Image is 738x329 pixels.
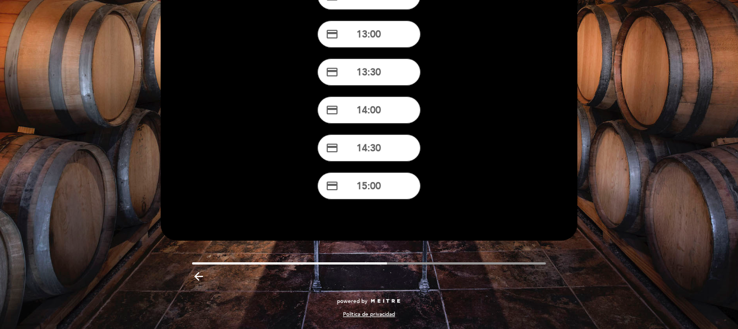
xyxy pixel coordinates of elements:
img: MEITRE [370,299,401,304]
span: credit_card [326,179,339,192]
button: credit_card 14:30 [317,134,421,162]
button: credit_card 15:00 [317,172,421,199]
span: credit_card [326,28,339,41]
span: credit_card [326,141,339,154]
button: credit_card 14:00 [317,96,421,124]
a: Política de privacidad [343,311,395,318]
button: credit_card 13:30 [317,59,421,86]
i: arrow_backward [192,270,205,283]
button: credit_card 13:00 [317,21,421,48]
span: powered by [337,298,367,305]
a: powered by [337,298,401,305]
span: credit_card [326,66,339,79]
span: credit_card [326,104,339,117]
